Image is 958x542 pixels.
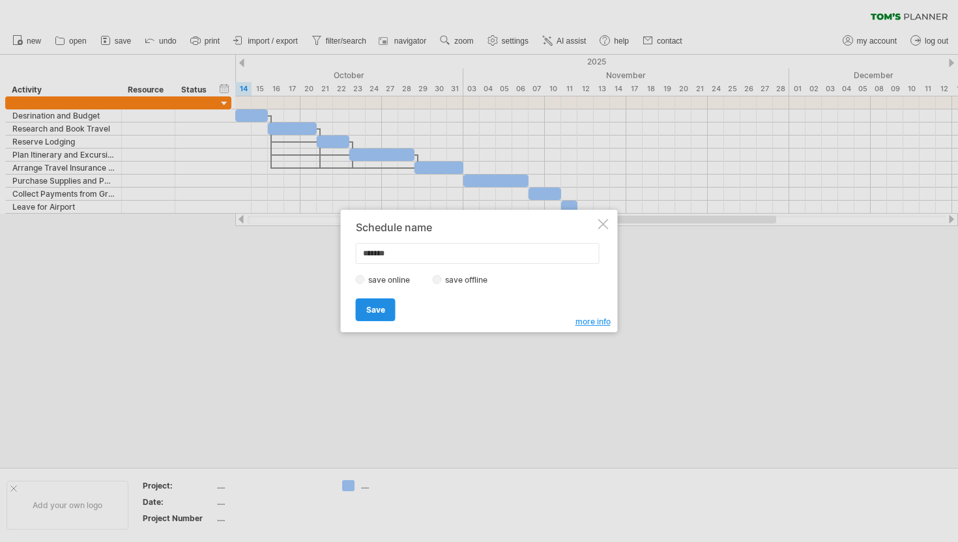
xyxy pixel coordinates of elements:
[366,305,385,315] span: Save
[575,317,611,326] span: more info
[356,298,396,321] a: Save
[442,275,499,285] label: save offline
[356,221,596,233] div: Schedule name
[365,275,421,285] label: save online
